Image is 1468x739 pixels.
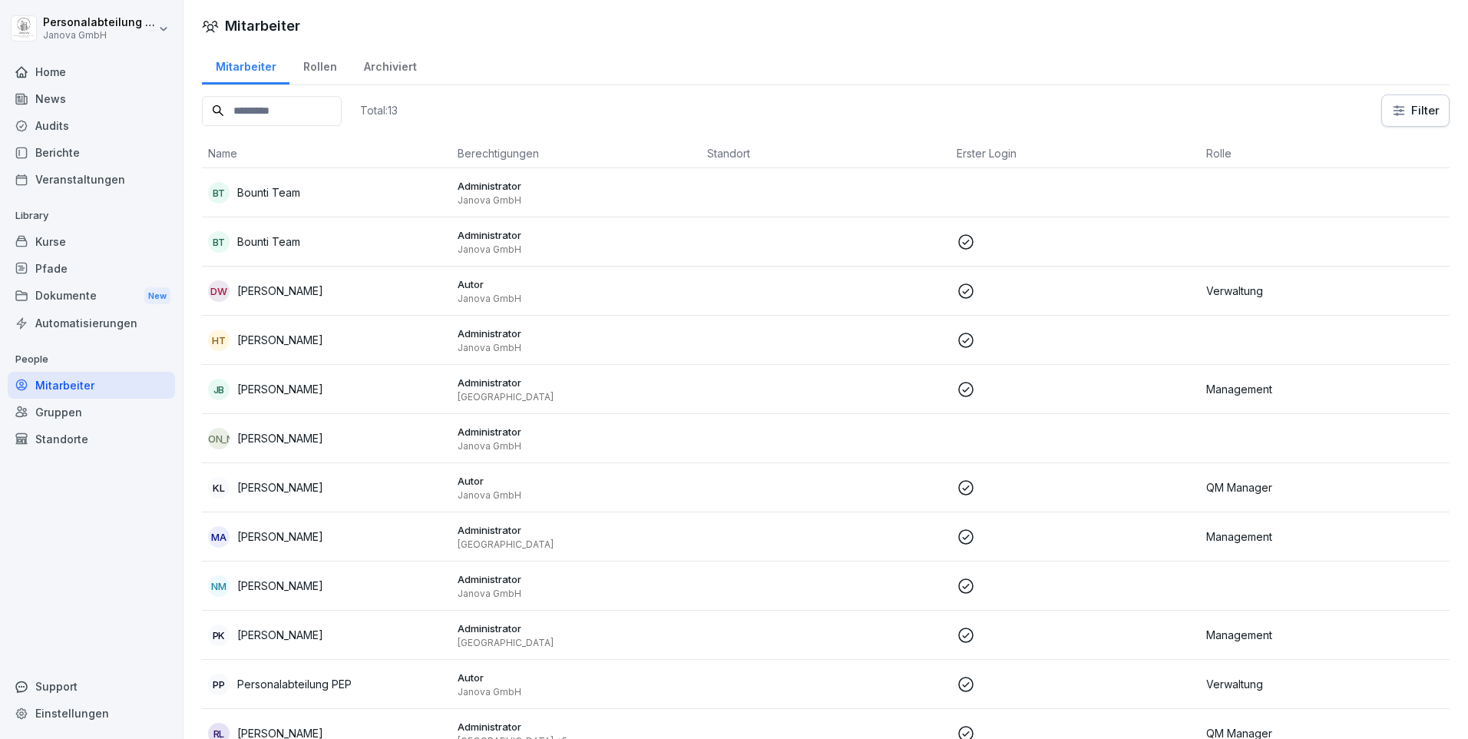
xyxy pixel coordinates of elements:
p: Administrator [458,376,695,389]
p: [PERSON_NAME] [237,332,323,348]
a: Mitarbeiter [8,372,175,399]
p: Janova GmbH [458,244,695,256]
a: Einstellungen [8,700,175,727]
p: Management [1206,529,1443,545]
p: Administrator [458,572,695,586]
p: [GEOGRAPHIC_DATA] [458,539,695,551]
p: Janova GmbH [458,440,695,452]
a: News [8,85,175,112]
div: PP [208,674,230,695]
p: Administrator [458,228,695,242]
p: Library [8,204,175,228]
div: JB [208,379,230,400]
p: People [8,347,175,372]
p: [GEOGRAPHIC_DATA] [458,637,695,649]
p: Janova GmbH [458,686,695,698]
a: Automatisierungen [8,310,175,336]
p: Bounti Team [237,234,300,250]
p: Janova GmbH [458,342,695,354]
a: Standorte [8,426,175,452]
p: [PERSON_NAME] [237,627,323,643]
p: Verwaltung [1206,283,1443,299]
a: Berichte [8,139,175,166]
div: PK [208,625,230,646]
div: KL [208,477,230,499]
p: Personalabteilung PEP [43,16,155,29]
p: Autor [458,474,695,488]
div: HT [208,330,230,351]
a: Mitarbeiter [202,45,289,85]
p: Administrator [458,179,695,193]
a: Gruppen [8,399,175,426]
p: Administrator [458,720,695,734]
p: Management [1206,381,1443,397]
p: QM Manager [1206,479,1443,495]
p: [PERSON_NAME] [237,430,323,446]
p: Autor [458,671,695,684]
th: Standort [701,139,951,168]
p: Administrator [458,621,695,635]
p: Personalabteilung PEP [237,676,352,692]
p: [GEOGRAPHIC_DATA] [458,391,695,403]
th: Erster Login [951,139,1200,168]
h1: Mitarbeiter [225,15,300,36]
div: BT [208,231,230,253]
a: Archiviert [350,45,430,85]
div: Filter [1391,103,1440,118]
p: Janova GmbH [458,489,695,502]
p: [PERSON_NAME] [237,283,323,299]
a: Rollen [289,45,350,85]
p: Autor [458,277,695,291]
p: [PERSON_NAME] [237,381,323,397]
div: DW [208,280,230,302]
p: [PERSON_NAME] [237,578,323,594]
div: Support [8,673,175,700]
div: MA [208,526,230,548]
p: Administrator [458,326,695,340]
p: Verwaltung [1206,676,1443,692]
div: New [144,287,170,305]
p: Total: 13 [360,103,398,118]
div: [PERSON_NAME] [208,428,230,449]
a: Audits [8,112,175,139]
th: Berechtigungen [451,139,701,168]
p: Administrator [458,425,695,439]
div: NM [208,575,230,597]
p: Janova GmbH [458,293,695,305]
a: Kurse [8,228,175,255]
button: Filter [1382,95,1449,126]
a: Pfade [8,255,175,282]
div: Dokumente [8,282,175,310]
p: Bounti Team [237,184,300,200]
p: Janova GmbH [458,588,695,600]
p: Janova GmbH [458,194,695,207]
p: [PERSON_NAME] [237,529,323,545]
p: [PERSON_NAME] [237,479,323,495]
p: Management [1206,627,1443,643]
th: Name [202,139,451,168]
th: Rolle [1200,139,1450,168]
p: Administrator [458,523,695,537]
a: Home [8,58,175,85]
div: BT [208,182,230,204]
p: Janova GmbH [43,30,155,41]
a: DokumenteNew [8,282,175,310]
a: Veranstaltungen [8,166,175,193]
